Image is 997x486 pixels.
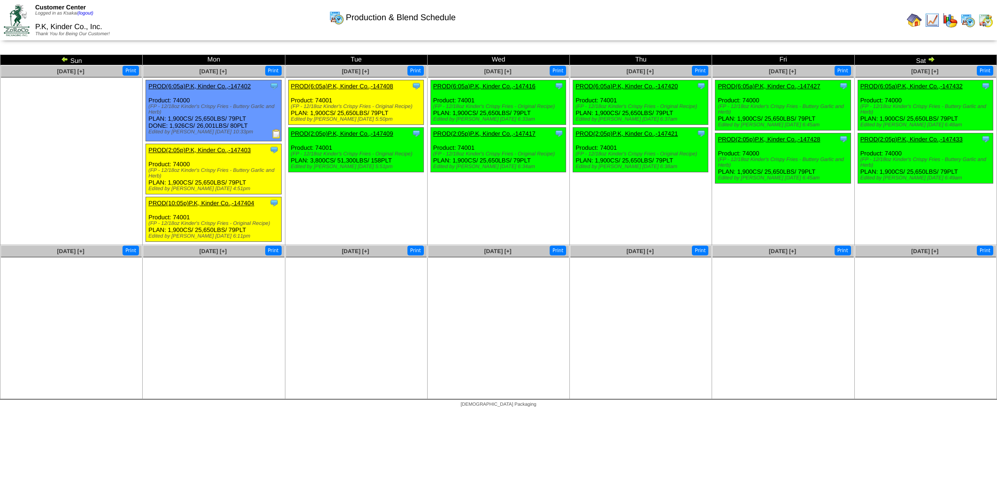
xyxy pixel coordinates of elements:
button: Print [977,246,993,255]
div: Product: 74000 PLAN: 1,900CS / 25,650LBS / 79PLT [858,80,993,131]
button: Print [407,246,424,255]
img: Tooltip [697,129,706,138]
a: [DATE] [+] [484,68,511,75]
a: PROD(6:05a)P.K, Kinder Co.,-147427 [718,83,820,90]
div: Product: 74001 PLAN: 1,900CS / 25,650LBS / 79PLT [288,80,423,125]
img: Tooltip [839,134,848,144]
div: Product: 74000 PLAN: 1,900CS / 25,650LBS / 79PLT DONE: 1,926CS / 26,001LBS / 80PLT [146,80,281,141]
div: Product: 74000 PLAN: 1,900CS / 25,650LBS / 79PLT [715,80,851,131]
div: (FP - 12/18oz Kinder's Crispy Fries - Buttery Garlic and Herb) [148,168,281,179]
td: Fri [712,55,854,65]
button: Print [123,246,139,255]
td: Sat [854,55,997,65]
a: [DATE] [+] [627,68,654,75]
img: Tooltip [269,198,279,208]
img: Tooltip [269,81,279,91]
div: Edited by [PERSON_NAME] [DATE] 5:51pm [291,164,423,170]
img: home.gif [907,13,922,28]
span: [DATE] [+] [57,248,84,255]
div: Edited by [PERSON_NAME] [DATE] 6:49am [860,175,993,181]
button: Print [977,66,993,76]
div: Edited by [PERSON_NAME] [DATE] 6:34am [433,164,566,170]
div: (FP - 12/18oz Kinder's Crispy Fries - Original Recipe) [291,151,423,157]
img: Tooltip [412,129,421,138]
button: Print [550,66,566,76]
img: Tooltip [554,129,564,138]
img: calendarinout.gif [978,13,993,28]
a: [DATE] [+] [911,248,938,255]
div: (FP - 12/18oz Kinder's Crispy Fries - Original Recipe) [575,104,708,109]
a: PROD(2:05p)P.K, Kinder Co.,-147403 [148,147,251,154]
a: [DATE] [+] [769,248,796,255]
img: Tooltip [412,81,421,91]
a: PROD(2:05p)P.K, Kinder Co.,-147421 [575,130,678,137]
div: Product: 74001 PLAN: 1,900CS / 25,650LBS / 79PLT [573,128,708,172]
a: PROD(2:05p)P.K, Kinder Co.,-147428 [718,136,820,143]
span: [DATE] [+] [199,248,227,255]
button: Print [550,246,566,255]
a: PROD(6:05a)P.K, Kinder Co.,-147432 [860,83,963,90]
img: Tooltip [981,81,990,91]
img: Production Report [272,129,281,139]
div: Product: 74001 PLAN: 3,800CS / 51,300LBS / 158PLT [288,128,423,172]
span: [DATE] [+] [342,68,369,75]
a: PROD(2:05p)P.K, Kinder Co.,-147433 [860,136,963,143]
a: [DATE] [+] [199,68,227,75]
div: Edited by [PERSON_NAME] [DATE] 4:51pm [148,186,281,192]
div: Edited by [PERSON_NAME] [DATE] 6:11pm [148,233,281,239]
a: [DATE] [+] [342,248,369,255]
a: PROD(6:05a)P.K, Kinder Co.,-147420 [575,83,678,90]
div: (FP - 12/18oz Kinder's Crispy Fries - Buttery Garlic and Herb) [148,104,281,115]
a: PROD(6:05a)P.K, Kinder Co.,-147402 [148,83,251,90]
div: (FP - 12/18oz Kinder's Crispy Fries - Original Recipe) [575,151,708,157]
div: Edited by [PERSON_NAME] [DATE] 6:45am [718,175,850,181]
button: Print [692,66,708,76]
span: P.K, Kinder Co., Inc. [35,23,102,31]
div: (FP - 12/18oz Kinder's Crispy Fries - Buttery Garlic and Herb) [718,104,850,115]
div: Product: 74001 PLAN: 1,900CS / 25,650LBS / 79PLT [146,197,281,242]
span: [DATE] [+] [484,248,511,255]
td: Tue [285,55,427,65]
a: [DATE] [+] [627,248,654,255]
a: PROD(10:05p)P.K, Kinder Co.,-147404 [148,200,254,207]
div: (FP - 12/18oz Kinder's Crispy Fries - Original Recipe) [433,151,566,157]
span: [DATE] [+] [57,68,84,75]
a: [DATE] [+] [911,68,938,75]
div: (FP - 12/18oz Kinder's Crispy Fries - Buttery Garlic and Herb) [860,104,993,115]
img: graph.gif [943,13,958,28]
button: Print [123,66,139,76]
a: PROD(6:05a)P.K, Kinder Co.,-147408 [291,83,393,90]
div: Product: 74000 PLAN: 1,900CS / 25,650LBS / 79PLT [146,144,281,194]
button: Print [265,246,282,255]
div: Edited by [PERSON_NAME] [DATE] 10:33pm [148,129,281,135]
div: (FP - 12/18oz Kinder's Crispy Fries - Original Recipe) [433,104,566,109]
td: Mon [143,55,285,65]
button: Print [835,246,851,255]
a: PROD(2:05p)P.K, Kinder Co.,-147417 [433,130,536,137]
button: Print [835,66,851,76]
span: Thank You for Being Our Customer! [35,31,110,37]
div: Edited by [PERSON_NAME] [DATE] 6:38am [575,164,708,170]
img: Tooltip [269,145,279,154]
img: arrowright.gif [928,55,935,63]
div: Edited by [PERSON_NAME] [DATE] 6:37am [575,116,708,122]
div: (FP - 12/18oz Kinder's Crispy Fries - Buttery Garlic and Herb) [860,157,993,168]
img: Tooltip [554,81,564,91]
a: [DATE] [+] [769,68,796,75]
button: Print [692,246,708,255]
div: Product: 74001 PLAN: 1,900CS / 25,650LBS / 79PLT [573,80,708,125]
div: Product: 74001 PLAN: 1,900CS / 25,650LBS / 79PLT [430,80,566,125]
button: Print [407,66,424,76]
span: Customer Center [35,4,86,11]
a: (logout) [77,11,93,16]
img: Tooltip [981,134,990,144]
img: ZoRoCo_Logo(Green%26Foil)%20jpg.webp [4,4,30,36]
img: Tooltip [839,81,848,91]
